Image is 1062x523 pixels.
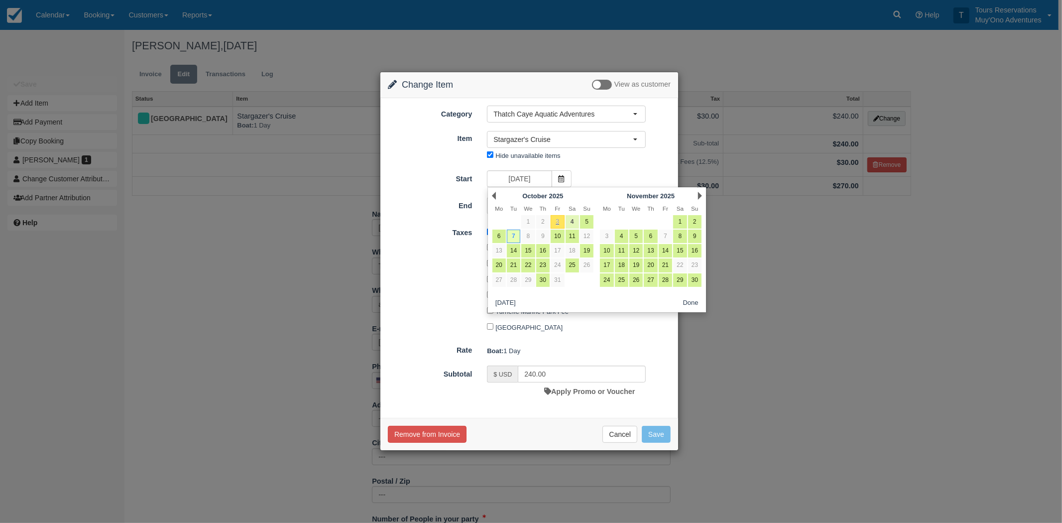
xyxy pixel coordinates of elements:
a: 17 [600,259,613,272]
strong: Boat [487,347,503,355]
a: 10 [551,230,564,243]
a: 8 [521,230,535,243]
a: 9 [536,230,550,243]
span: 2025 [660,192,675,200]
a: 24 [551,259,564,272]
a: 27 [644,273,657,287]
span: Stargazer's Cruise [493,134,633,144]
a: 1 [521,215,535,229]
a: 22 [521,259,535,272]
a: 25 [615,273,628,287]
a: 8 [673,230,687,243]
a: 14 [659,244,672,258]
label: End [380,197,479,211]
span: Monday [495,205,503,212]
a: Next [698,192,702,200]
a: 30 [688,273,702,287]
a: 14 [507,244,520,258]
a: 10 [600,244,613,258]
div: 1 Day [479,343,678,359]
span: Saturday [569,205,576,212]
button: [DATE] [491,297,519,310]
button: Cancel [602,426,637,443]
a: 1 [673,215,687,229]
span: Monday [603,205,611,212]
a: 19 [629,259,643,272]
a: 25 [566,259,579,272]
a: Prev [492,192,496,200]
label: Start [380,170,479,184]
a: 17 [551,244,564,258]
span: Thursday [540,205,547,212]
a: 18 [566,244,579,258]
a: 24 [600,273,613,287]
label: Subtotal [380,366,479,380]
button: Thatch Caye Aquatic Adventures [487,106,646,123]
label: Taxes [380,224,479,238]
label: [GEOGRAPHIC_DATA] [495,324,563,331]
a: 15 [521,244,535,258]
a: 6 [492,230,506,243]
a: 27 [492,273,506,287]
small: $ USD [493,371,512,378]
a: 29 [521,273,535,287]
span: Wednesday [524,205,532,212]
span: October [522,192,547,200]
a: 20 [644,259,657,272]
a: 4 [566,215,579,229]
span: View as customer [614,81,671,89]
label: Category [380,106,479,120]
span: Sunday [584,205,590,212]
span: Sunday [691,205,698,212]
a: 3 [551,215,564,229]
label: Hide unavailable items [495,152,560,159]
button: Done [679,297,703,310]
a: 5 [629,230,643,243]
span: Tuesday [510,205,517,212]
label: Item [380,130,479,144]
a: 16 [536,244,550,258]
a: 21 [507,259,520,272]
button: Remove from Invoice [388,426,467,443]
a: 31 [551,273,564,287]
a: 13 [644,244,657,258]
span: Wednesday [632,205,640,212]
a: 21 [659,259,672,272]
a: Apply Promo or Voucher [544,388,635,395]
a: 7 [659,230,672,243]
span: November [627,192,658,200]
span: Friday [663,205,668,212]
a: 2 [688,215,702,229]
a: 22 [673,259,687,272]
a: 16 [688,244,702,258]
a: 28 [507,273,520,287]
a: 26 [629,273,643,287]
a: 12 [580,230,593,243]
label: Rate [380,342,479,356]
a: 29 [673,273,687,287]
a: 6 [644,230,657,243]
a: 30 [536,273,550,287]
a: 19 [580,244,593,258]
button: Save [642,426,671,443]
span: 2025 [549,192,564,200]
button: Stargazer's Cruise [487,131,646,148]
a: 23 [536,259,550,272]
a: 7 [507,230,520,243]
span: Tuesday [618,205,625,212]
span: Friday [555,205,560,212]
a: 23 [688,259,702,272]
a: 9 [688,230,702,243]
span: Thursday [647,205,654,212]
a: 20 [492,259,506,272]
a: 26 [580,259,593,272]
a: 3 [600,230,613,243]
a: 4 [615,230,628,243]
a: 12 [629,244,643,258]
a: 15 [673,244,687,258]
span: Change Item [402,80,453,90]
a: 28 [659,273,672,287]
a: 18 [615,259,628,272]
a: 5 [580,215,593,229]
a: 2 [536,215,550,229]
